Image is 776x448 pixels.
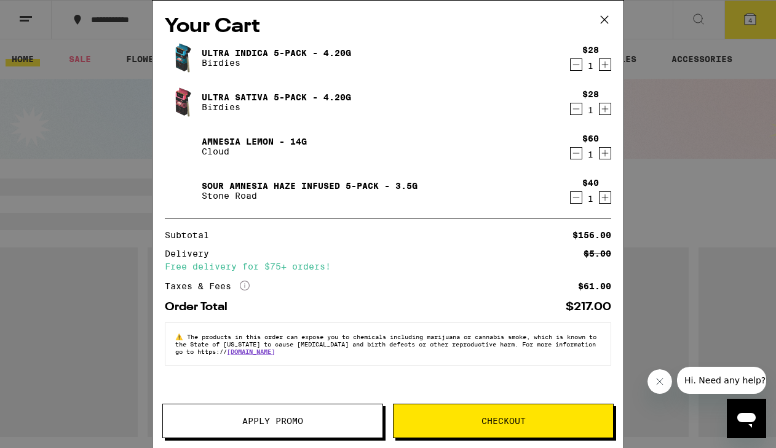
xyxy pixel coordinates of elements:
div: $60 [582,134,599,143]
p: Birdies [202,102,351,112]
a: [DOMAIN_NAME] [227,348,275,355]
div: Subtotal [165,231,218,239]
button: Decrement [570,191,582,204]
a: Amnesia Lemon - 14g [202,137,307,146]
span: Apply Promo [242,417,303,425]
span: ⚠️ [175,333,187,340]
div: 1 [582,150,599,159]
div: 1 [582,105,599,115]
button: Decrement [570,147,582,159]
iframe: Button to launch messaging window [727,399,766,438]
div: $61.00 [578,282,611,290]
p: Birdies [202,58,351,68]
button: Apply Promo [162,404,383,438]
div: Free delivery for $75+ orders! [165,262,611,271]
div: $5.00 [584,249,611,258]
div: $28 [582,89,599,99]
div: Taxes & Fees [165,281,250,292]
div: $156.00 [572,231,611,239]
img: Amnesia Lemon - 14g [165,129,199,164]
div: Order Total [165,302,236,313]
a: Ultra Indica 5-Pack - 4.20g [202,48,351,58]
p: Cloud [202,146,307,156]
span: Checkout [481,417,526,425]
a: Sour Amnesia Haze Infused 5-Pack - 3.5g [202,181,418,191]
img: Ultra Sativa 5-Pack - 4.20g [165,85,199,119]
button: Decrement [570,103,582,115]
img: Sour Amnesia Haze Infused 5-Pack - 3.5g [165,174,199,208]
div: 1 [582,61,599,71]
img: Ultra Indica 5-Pack - 4.20g [165,41,199,75]
iframe: Close message [647,369,672,394]
a: Ultra Sativa 5-Pack - 4.20g [202,92,351,102]
div: $28 [582,45,599,55]
p: Stone Road [202,191,418,201]
button: Increment [599,191,611,204]
iframe: Message from company [677,367,766,394]
div: $40 [582,178,599,188]
button: Increment [599,58,611,71]
h2: Your Cart [165,13,611,41]
button: Decrement [570,58,582,71]
span: The products in this order can expose you to chemicals including marijuana or cannabis smoke, whi... [175,333,596,355]
div: 1 [582,194,599,204]
div: Delivery [165,249,218,258]
button: Checkout [393,404,614,438]
button: Increment [599,103,611,115]
button: Increment [599,147,611,159]
div: $217.00 [566,302,611,313]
